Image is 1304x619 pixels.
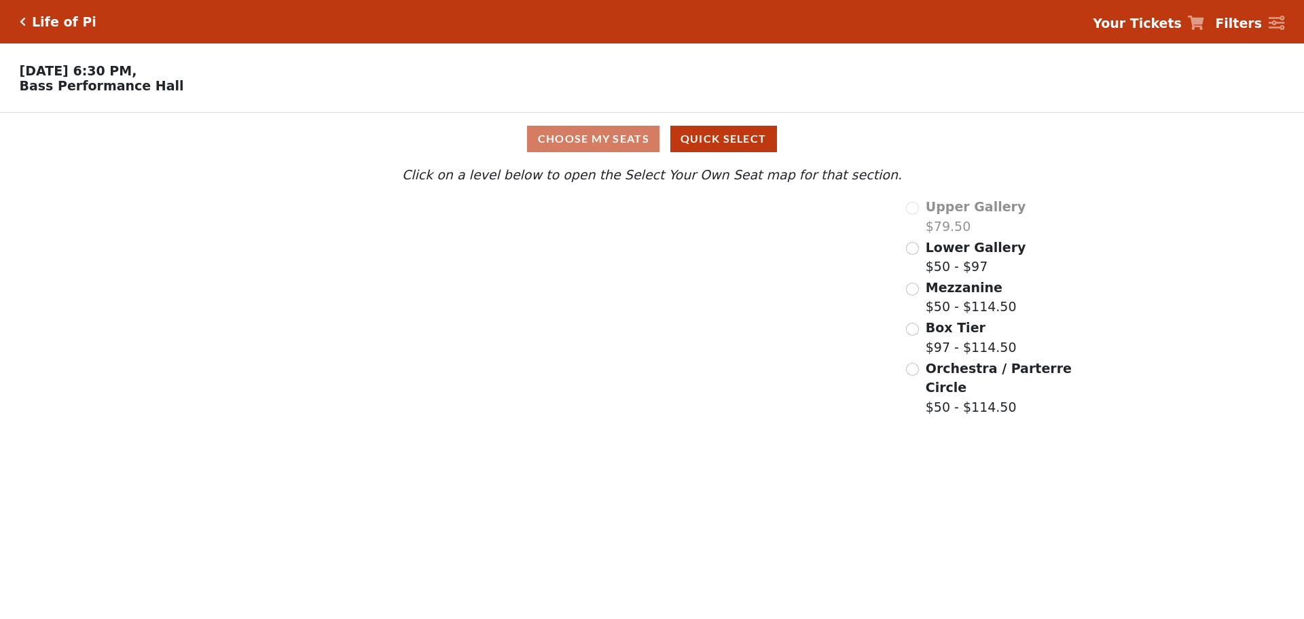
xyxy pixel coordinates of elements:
[469,427,736,588] path: Orchestra / Parterre Circle - Seats Available: 29
[926,359,1074,417] label: $50 - $114.50
[926,280,1002,295] span: Mezzanine
[926,278,1017,317] label: $50 - $114.50
[20,17,26,26] a: Click here to go back to filters
[1093,14,1204,33] a: Your Tickets
[1093,16,1182,31] strong: Your Tickets
[1215,14,1284,33] a: Filters
[926,240,1026,255] span: Lower Gallery
[345,260,623,349] path: Lower Gallery - Seats Available: 95
[926,238,1026,277] label: $50 - $97
[173,165,1131,185] p: Click on a level below to open the Select Your Own Seat map for that section.
[1215,16,1262,31] strong: Filters
[32,14,96,30] h5: Life of Pi
[926,197,1026,236] label: $79.50
[926,318,1017,357] label: $97 - $114.50
[926,361,1072,395] span: Orchestra / Parterre Circle
[324,209,587,272] path: Upper Gallery - Seats Available: 0
[670,126,777,152] button: Quick Select
[926,320,985,335] span: Box Tier
[926,199,1026,214] span: Upper Gallery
